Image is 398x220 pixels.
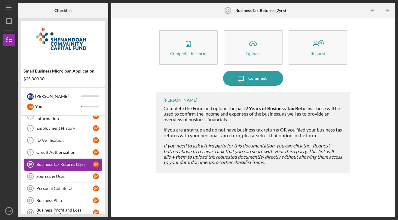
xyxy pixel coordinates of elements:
[7,209,11,213] text: JM
[159,30,218,65] button: Complete the Form
[29,150,31,154] tspan: 9
[223,71,283,86] button: Comment
[93,197,99,203] div: J M
[93,113,99,119] div: J M
[36,150,93,155] div: Credit Authorization
[23,76,103,81] div: $25,000.00
[93,209,99,215] div: J M
[36,208,93,217] div: Business Profit and Loss Statements (2yrs)
[28,175,32,178] tspan: 11
[36,111,93,121] div: Additional Business Information
[28,187,32,190] tspan: 12
[289,30,347,65] button: Request
[24,146,102,158] a: 9Credit AuthorizationJM
[35,101,81,112] div: You
[36,138,93,143] div: ID Verification
[164,127,342,138] span: If you are a startup and do not have business tax returns OR you filed your business tax returns ...
[29,138,31,142] tspan: 8
[27,93,34,100] div: E M
[3,205,15,217] button: JM
[24,158,102,170] a: 10Business Tax Returns (2yrs)JM
[29,126,31,130] tspan: 7
[224,30,283,65] button: Upload
[246,51,260,56] div: Upload
[27,104,34,110] div: J M
[35,91,81,101] div: [PERSON_NAME]
[36,186,93,191] div: Personal Collateral
[24,206,102,218] a: 14Business Profit and Loss Statements (2yrs)JM
[54,8,72,13] b: Checklist
[235,8,286,13] b: Business Tax Returns (2yrs)
[24,134,102,146] a: 8ID VerificationJM
[24,122,102,134] a: 7Employment HistoryJM
[28,211,32,214] tspan: 14
[164,143,342,165] span: ​
[36,126,93,131] div: Employment History
[93,173,99,179] div: J M
[164,98,197,103] div: [PERSON_NAME]
[164,105,340,122] span: Complete the Form and upload the past These will be used to confirm the income and expenses of th...
[24,182,102,194] a: 12Personal CollateralJM
[226,9,229,12] tspan: 10
[28,163,32,166] tspan: 10
[93,125,99,131] div: J M
[164,143,342,165] em: If you need to ask a third party for this documentation, you can click the "Request" button above...
[93,137,99,143] div: J M
[21,24,105,60] img: Product logo
[93,161,99,167] div: J M
[24,194,102,206] a: 13Business PlanJM
[23,69,103,73] div: Small Business Microloan Application
[245,105,314,111] strong: 2 Years of Business Tax Returns.
[248,71,267,86] div: Comment
[36,162,93,167] div: Business Tax Returns (2yrs)
[311,51,326,56] div: Request
[24,110,102,122] a: 6Additional Business InformationJM
[36,198,93,203] div: Business Plan
[29,114,32,118] tspan: 6
[93,149,99,155] div: J M
[93,185,99,191] div: J M
[24,170,102,182] a: 11Sources & UsesJM
[28,199,32,202] tspan: 13
[36,174,93,179] div: Sources & Uses
[170,51,207,56] div: Complete the Form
